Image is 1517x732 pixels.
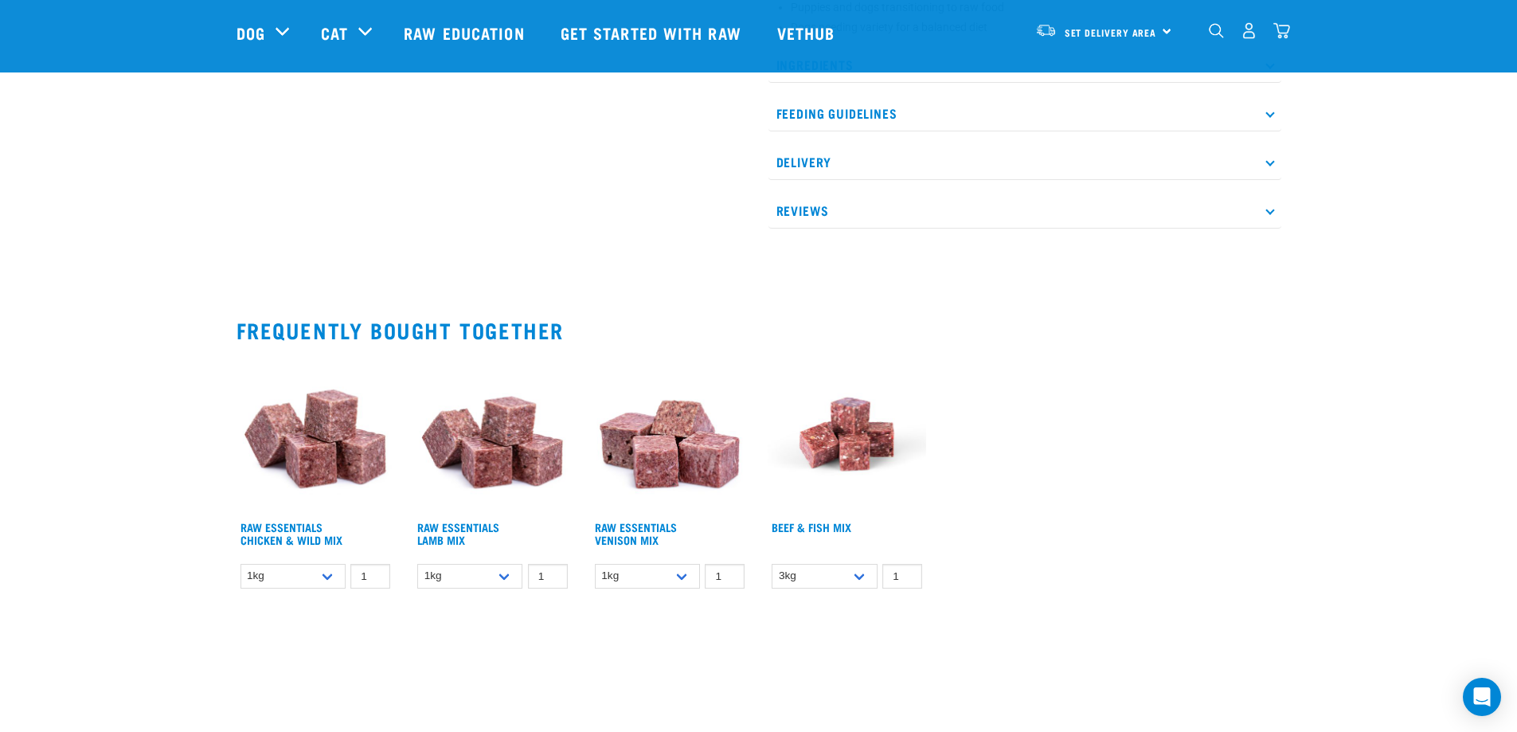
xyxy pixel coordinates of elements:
a: Raw Essentials Chicken & Wild Mix [240,524,342,542]
a: Beef & Fish Mix [772,524,851,530]
span: Set Delivery Area [1065,29,1157,35]
p: Reviews [768,193,1281,229]
a: Raw Essentials Lamb Mix [417,524,499,542]
img: ?1041 RE Lamb Mix 01 [413,355,572,514]
a: Vethub [761,1,855,65]
div: Open Intercom Messenger [1463,678,1501,716]
a: Cat [321,21,348,45]
a: Dog [237,21,265,45]
img: home-icon-1@2x.png [1209,23,1224,38]
h2: Frequently bought together [237,318,1281,343]
input: 1 [882,564,922,589]
input: 1 [350,564,390,589]
a: Get started with Raw [545,1,761,65]
p: Delivery [768,144,1281,180]
img: 1113 RE Venison Mix 01 [591,355,749,514]
img: user.png [1241,22,1257,39]
input: 1 [528,564,568,589]
img: van-moving.png [1035,23,1057,37]
a: Raw Education [388,1,544,65]
img: Beef Mackerel 1 [768,355,926,514]
img: Pile Of Cubed Chicken Wild Meat Mix [237,355,395,514]
a: Raw Essentials Venison Mix [595,524,677,542]
p: Feeding Guidelines [768,96,1281,131]
input: 1 [705,564,745,589]
img: home-icon@2x.png [1273,22,1290,39]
